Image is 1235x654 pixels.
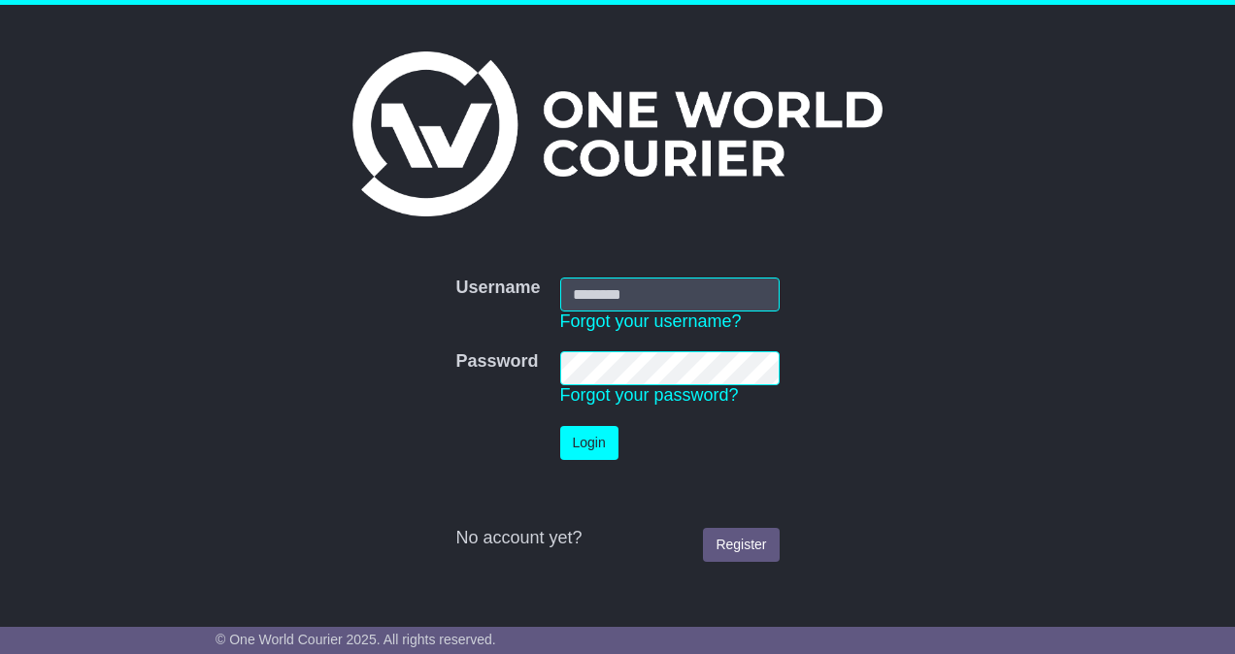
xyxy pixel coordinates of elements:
[352,51,883,216] img: One World
[703,528,779,562] a: Register
[216,632,496,647] span: © One World Courier 2025. All rights reserved.
[455,528,779,549] div: No account yet?
[560,426,618,460] button: Login
[455,278,540,299] label: Username
[560,385,739,405] a: Forgot your password?
[560,311,742,331] a: Forgot your username?
[455,351,538,373] label: Password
